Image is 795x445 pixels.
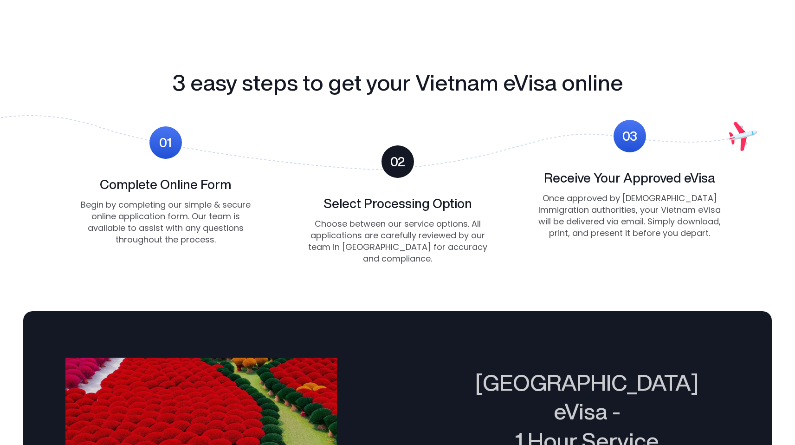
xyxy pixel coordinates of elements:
div: 01 [159,133,172,151]
p: Choose between our service options. All applications are carefully reviewed by our team in [GEOGR... [305,218,491,265]
div: 03 [622,127,637,145]
div: 02 [390,152,405,170]
h3: Receive Your Approved eVisa [544,171,715,185]
h2: 3 easy steps to get your Vietnam eVisa online [73,68,723,97]
h3: Complete Online Form [100,177,231,192]
p: Begin by completing our simple & secure online application form. Our team is available to assist ... [73,199,259,246]
h3: Select Processing Option [323,196,472,211]
p: Once approved by [DEMOGRAPHIC_DATA] Immigration authorities, your Vietnam eVisa will be delivered... [537,192,723,239]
